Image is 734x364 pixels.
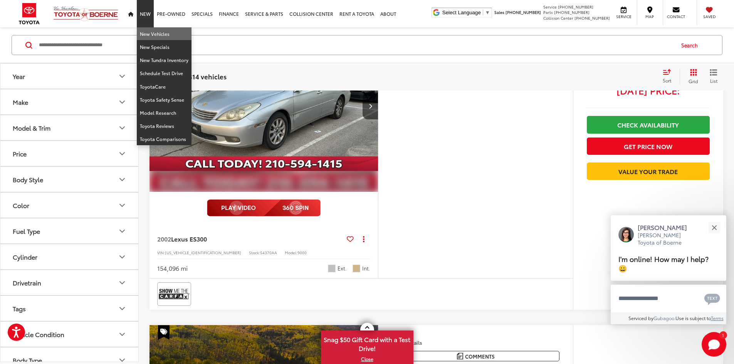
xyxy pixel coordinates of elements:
[165,250,241,255] span: [US_VEHICLE_IDENTIFICATION_NUMBER]
[118,97,127,107] div: Make
[13,227,40,235] div: Fuel Type
[118,278,127,287] div: Drivetrain
[13,305,26,312] div: Tags
[357,232,370,245] button: Actions
[149,20,379,192] img: 2002 Lexus ES 300
[137,93,191,106] a: Toyota Safety Sense
[338,265,347,272] span: Ext.
[722,333,724,337] span: 1
[442,10,490,15] a: Select Language​
[0,322,139,347] button: Vehicle ConditionVehicle Condition
[392,351,559,361] button: Comments
[0,270,139,295] button: DrivetrainDrivetrain
[137,54,191,67] a: New Tundra Inventory
[0,193,139,218] button: ColorColor
[137,27,191,40] a: New Vehicles
[157,264,188,273] div: 154,096 mi
[558,4,593,10] span: [PHONE_NUMBER]
[702,332,726,357] button: Toggle Chat Window
[706,219,722,236] button: Close
[587,86,710,94] span: [DATE] Price:
[137,106,191,119] a: Model Research
[118,252,127,262] div: Cylinder
[667,14,685,19] span: Contact
[13,72,25,80] div: Year
[442,10,481,15] span: Select Language
[158,325,170,340] span: Special
[159,284,190,304] img: View CARFAX report
[554,9,590,15] span: [PHONE_NUMBER]
[0,64,139,89] button: YearYear
[392,340,559,345] h4: More Details
[362,265,370,272] span: Int.
[118,149,127,158] div: Price
[118,201,127,210] div: Color
[207,200,321,216] img: full motion video
[618,253,709,273] span: I'm online! How may I help? 😀
[118,175,127,184] div: Body Style
[137,67,191,80] a: Schedule Test Drive
[13,356,42,364] div: Body Type
[0,141,139,166] button: PricePrice
[615,14,632,19] span: Service
[363,92,378,119] button: Next image
[13,98,28,106] div: Make
[638,223,695,231] p: [PERSON_NAME]
[353,265,360,272] span: Ivory
[543,9,553,15] span: Parts
[53,6,119,22] img: Vic Vaughan Toyota of Boerne
[0,115,139,140] button: Model & TrimModel & Trim
[137,40,191,54] a: New Specials
[611,285,726,312] textarea: Type your message
[485,10,490,15] span: ▼
[674,35,709,55] button: Search
[118,304,127,313] div: Tags
[689,77,698,84] span: Grid
[13,279,41,286] div: Drivetrain
[13,124,50,131] div: Model & Trim
[285,250,297,255] span: Model:
[574,15,610,21] span: [PHONE_NUMBER]
[157,235,344,243] a: 2002Lexus ES300
[611,215,726,324] div: Close[PERSON_NAME][PERSON_NAME] Toyota of BoerneI'm online! How may I help? 😀Type your messageCha...
[543,4,557,10] span: Service
[710,77,717,84] span: List
[0,167,139,192] button: Body StyleBody Style
[653,315,675,321] a: Gubagoo.
[13,253,37,260] div: Cylinder
[641,14,658,19] span: Map
[118,72,127,81] div: Year
[149,20,379,192] a: 2002 Lexus ES 3002002 Lexus ES 3002002 Lexus ES 3002002 Lexus ES 300
[13,330,64,338] div: Vehicle Condition
[659,69,680,84] button: Select sort value
[249,250,260,255] span: Stock:
[197,234,207,243] span: 300
[171,234,197,243] span: Lexus ES
[38,36,674,54] input: Search by Make, Model, or Keyword
[260,250,277,255] span: 54370AA
[149,20,379,192] div: 2002 Lexus ES 300 0
[675,315,711,321] span: Use is subject to
[587,163,710,180] a: Value Your Trade
[118,330,127,339] div: Vehicle Condition
[322,331,413,355] span: Snag $50 Gift Card with a Test Drive!
[363,236,364,242] span: dropdown dots
[137,119,191,133] a: Toyota Reviews
[0,218,139,243] button: Fuel TypeFuel Type
[680,69,704,84] button: Grid View
[118,226,127,236] div: Fuel Type
[13,176,43,183] div: Body Style
[297,250,307,255] span: 9000
[137,133,191,145] a: Toyota Comparisons
[0,89,139,114] button: MakeMake
[157,250,165,255] span: VIN:
[157,234,171,243] span: 2002
[543,15,573,21] span: Collision Center
[506,9,541,15] span: [PHONE_NUMBER]
[137,80,191,93] a: ToyotaCare
[587,116,710,133] a: Check Availability
[0,244,139,269] button: CylinderCylinder
[701,14,718,19] span: Saved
